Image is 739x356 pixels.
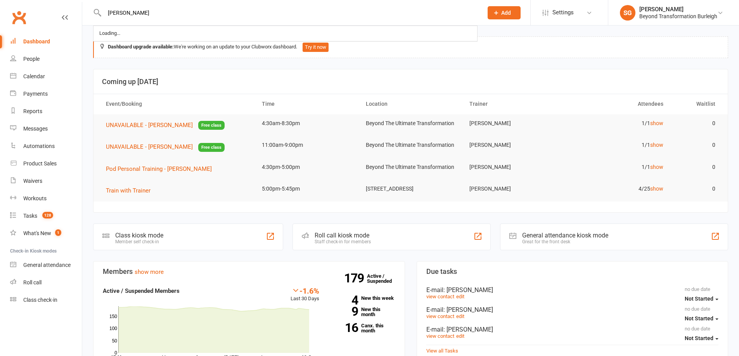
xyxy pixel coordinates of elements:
[23,91,48,97] div: Payments
[255,94,359,114] th: Time
[522,232,608,239] div: General attendance kiosk mode
[10,172,82,190] a: Waivers
[10,68,82,85] a: Calendar
[359,114,463,132] td: Beyond The Ultimate Transformation
[359,180,463,198] td: [STREET_ADDRESS]
[102,7,478,18] input: Search...
[650,142,663,148] a: show
[344,272,367,284] strong: 179
[10,256,82,274] a: General attendance kiosk mode
[10,103,82,120] a: Reports
[670,94,722,114] th: Waitlist
[359,136,463,154] td: Beyond The Ultimate Transformation
[685,312,718,326] button: Not Started
[106,120,225,130] button: UNAVAILABLE - [PERSON_NAME]Free class
[106,186,156,195] button: Train with Trainer
[23,195,47,201] div: Workouts
[255,180,359,198] td: 5:00pm-5:45pm
[566,158,670,176] td: 1/1
[670,158,722,176] td: 0
[42,212,53,218] span: 128
[670,180,722,198] td: 0
[426,348,458,354] a: View all Tasks
[650,186,663,192] a: show
[462,94,566,114] th: Trainer
[10,225,82,242] a: What's New1
[10,50,82,68] a: People
[315,232,371,239] div: Roll call kiosk mode
[23,178,42,184] div: Waivers
[198,121,225,130] span: Free class
[331,307,395,317] a: 9New this month
[359,94,463,114] th: Location
[106,165,212,172] span: Pod Personal Training - [PERSON_NAME]
[23,279,42,285] div: Roll call
[23,73,45,79] div: Calendar
[106,143,193,150] span: UNAVAILABLE - [PERSON_NAME]
[685,332,718,346] button: Not Started
[443,286,493,294] span: : [PERSON_NAME]
[23,230,51,236] div: What's New
[315,239,371,244] div: Staff check-in for members
[501,10,511,16] span: Add
[23,38,50,45] div: Dashboard
[10,33,82,50] a: Dashboard
[115,232,163,239] div: Class kiosk mode
[685,335,713,341] span: Not Started
[255,136,359,154] td: 11:00am-9:00pm
[650,164,663,170] a: show
[10,190,82,207] a: Workouts
[23,126,48,132] div: Messages
[331,323,395,333] a: 16Canx. this month
[426,268,719,275] h3: Due tasks
[10,155,82,172] a: Product Sales
[639,13,717,20] div: Beyond Transformation Burleigh
[103,268,395,275] h3: Members
[552,4,574,21] span: Settings
[331,296,395,301] a: 4New this week
[97,28,123,39] div: Loading...
[670,114,722,132] td: 0
[23,160,57,167] div: Product Sales
[426,286,719,294] div: E-mail
[566,94,670,114] th: Attendees
[685,292,718,306] button: Not Started
[566,136,670,154] td: 1/1
[639,6,717,13] div: [PERSON_NAME]
[456,294,464,299] a: edit
[367,268,401,289] a: 179Active / Suspended
[102,78,719,86] h3: Coming up [DATE]
[456,313,464,319] a: edit
[23,108,42,114] div: Reports
[255,158,359,176] td: 4:30pm-5:00pm
[456,333,464,339] a: edit
[426,294,454,299] a: view contact
[462,158,566,176] td: [PERSON_NAME]
[10,85,82,103] a: Payments
[685,296,713,302] span: Not Started
[650,120,663,126] a: show
[670,136,722,154] td: 0
[462,180,566,198] td: [PERSON_NAME]
[620,5,635,21] div: SG
[331,306,358,317] strong: 9
[462,114,566,132] td: [PERSON_NAME]
[23,213,37,219] div: Tasks
[331,294,358,306] strong: 4
[23,297,57,303] div: Class check-in
[135,268,164,275] a: show more
[426,326,719,333] div: E-mail
[10,291,82,309] a: Class kiosk mode
[115,239,163,244] div: Member self check-in
[685,315,713,322] span: Not Started
[291,286,319,303] div: Last 30 Days
[331,322,358,334] strong: 16
[106,142,225,152] button: UNAVAILABLE - [PERSON_NAME]Free class
[106,122,193,129] span: UNAVAILABLE - [PERSON_NAME]
[443,306,493,313] span: : [PERSON_NAME]
[488,6,521,19] button: Add
[522,239,608,244] div: Great for the front desk
[93,36,728,58] div: We're working on an update to your Clubworx dashboard.
[23,143,55,149] div: Automations
[55,229,61,236] span: 1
